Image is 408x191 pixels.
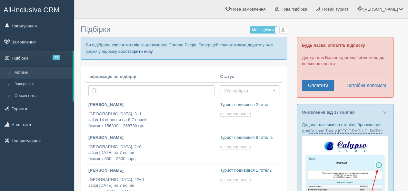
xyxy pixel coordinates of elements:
a: [PERSON_NAME] [GEOGRAPHIC_DATA], 2+0заїзд [DATE] на 7 ночейбюджет 800 – 2600 євро [86,132,217,165]
a: Завершені [12,79,73,90]
a: Calypso Tour у [GEOGRAPHIC_DATA] [309,129,382,134]
span: × [383,109,387,116]
p: Додано плюсики на сторінці бронювання для : [302,122,388,134]
label: Мої підбірки [250,27,277,33]
th: Інформація по підбірці [86,71,217,83]
span: не заплановано [220,144,251,149]
a: Активні [12,67,73,79]
a: [PERSON_NAME] [GEOGRAPHIC_DATA], 3+1заїзд 14 вересня на 6-7 ночейбюджет 156300 – 268700 грн [86,99,217,132]
b: Будь ласка, оплатіть підписку [302,43,365,48]
span: Усі підбірки [224,88,271,94]
p: Турист подивився 8 готелів [220,135,279,141]
p: [PERSON_NAME] [88,102,215,108]
a: не заплановано [220,144,252,149]
input: Пошук за країною або туристом [88,85,215,96]
span: All-Inclusive CRM [4,6,60,14]
p: Ви підібрали список готелів за допомогою Chrome Plugin. Тепер цей список можна додати у вже існую... [81,37,287,59]
a: Оновлення від 17 серпня [302,110,354,115]
a: Обрані готелі [12,90,73,102]
p: [PERSON_NAME] [88,167,215,174]
span: [PERSON_NAME] [363,7,398,12]
span: Нове замовлення [231,7,265,12]
span: 15 [53,55,60,60]
span: Новий турист [322,7,348,12]
div: Доступ для Вашої турагенції обмежено до внесення оплати [297,37,393,98]
a: не заплановано [220,111,252,117]
a: All-Inclusive CRM [0,0,74,18]
th: Статус [217,71,282,83]
span: не заплановано [220,111,251,117]
a: не заплановано [220,177,252,182]
button: Close [383,109,387,116]
p: [GEOGRAPHIC_DATA], 2+0 заїзд [DATE] на 7 ночей бюджет 800 – 2600 євро [88,144,215,162]
p: Турист подивився 1 готель [220,167,279,174]
span: Підбірки [81,25,111,33]
p: [PERSON_NAME] [88,135,215,141]
a: Потрібна допомога [342,80,387,91]
a: Оплатити [302,80,334,91]
span: Нова підбірка [281,7,307,12]
a: створити нову [125,49,153,54]
button: Усі підбірки [220,85,279,96]
span: не заплановано [220,177,251,182]
p: Турист подивився 2 готелі [220,102,279,108]
p: [GEOGRAPHIC_DATA], 3+1 заїзд 14 вересня на 6-7 ночей бюджет 156300 – 268700 грн [88,111,215,129]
